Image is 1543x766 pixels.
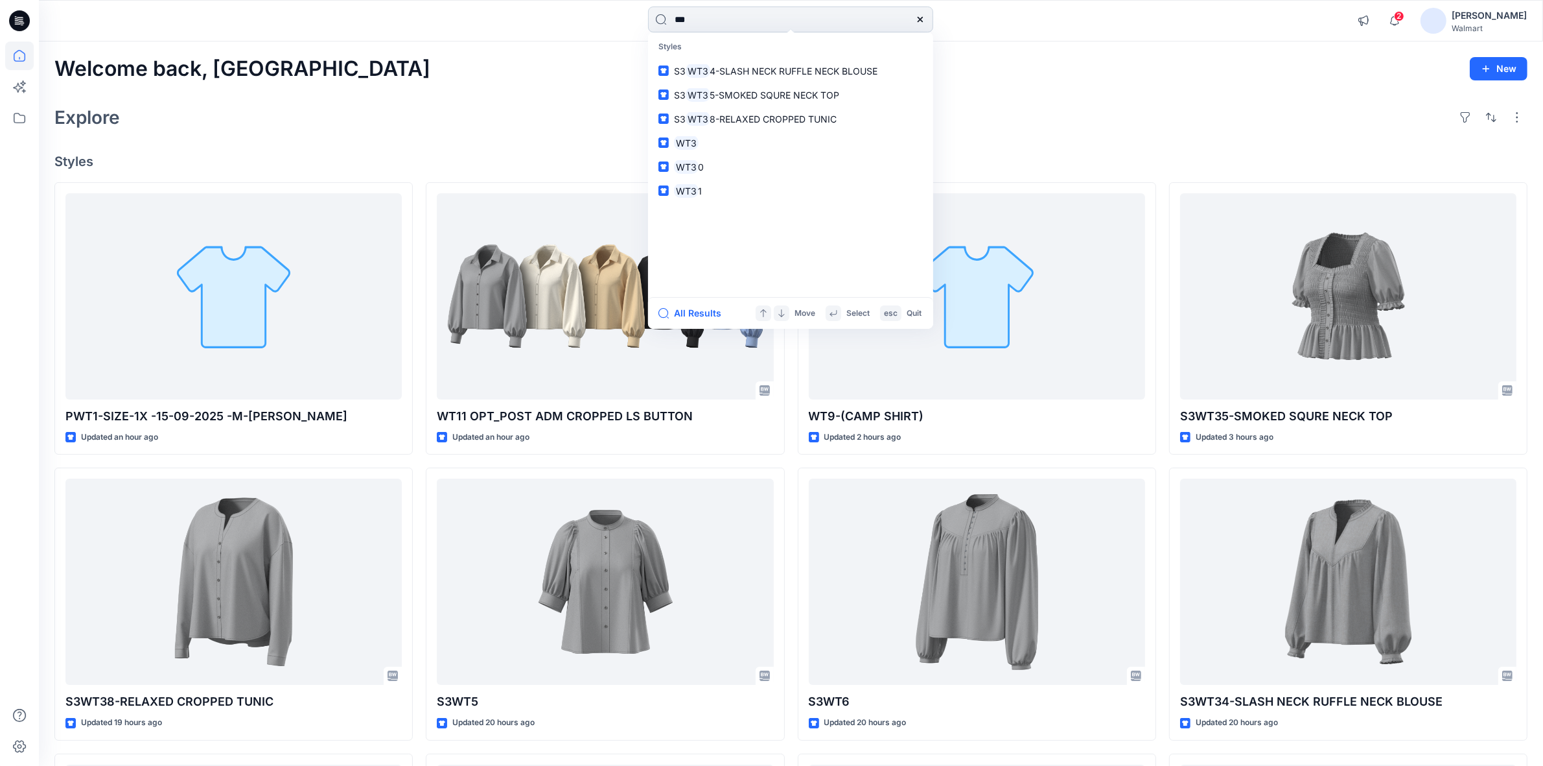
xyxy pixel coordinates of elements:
a: S3WT34-SLASH NECK RUFFLE NECK BLOUSE [651,59,931,83]
p: Updated 19 hours ago [81,716,162,730]
a: PWT1-SIZE-1X -15-09-2025 -M-SADDAM [65,193,402,400]
span: S3 [674,90,686,101]
div: Walmart [1452,23,1527,33]
p: Updated 20 hours ago [452,716,535,730]
p: WT9-(CAMP SHIRT) [809,407,1145,425]
p: S3WT6 [809,693,1145,711]
a: S3WT38-RELAXED CROPPED TUNIC [651,107,931,131]
p: S3WT5 [437,693,773,711]
span: 1 [699,186,702,197]
a: WT9-(CAMP SHIRT) [809,193,1145,400]
span: 8-RELAXED CROPPED TUNIC [710,114,837,125]
a: WT3 [651,131,931,155]
p: Updated 20 hours ago [1196,716,1278,730]
h2: Welcome back, [GEOGRAPHIC_DATA] [54,57,430,81]
p: Updated 3 hours ago [1196,431,1273,444]
a: WT30 [651,155,931,179]
a: S3WT38-RELAXED CROPPED TUNIC [65,479,402,685]
mark: WT3 [674,136,699,150]
a: WT31 [651,179,931,203]
div: [PERSON_NAME] [1452,8,1527,23]
a: S3WT35-SMOKED SQURE NECK TOP [1180,193,1516,400]
p: PWT1-SIZE-1X -15-09-2025 -M-[PERSON_NAME] [65,407,402,425]
p: Select [846,307,870,320]
p: WT11 OPT_POST ADM CROPPED LS BUTTON [437,407,773,425]
p: Move [795,307,815,320]
p: Updated 20 hours ago [824,716,907,730]
span: 4-SLASH NECK RUFFLE NECK BLOUSE [710,66,878,77]
h4: Styles [54,154,1527,169]
p: Quit [907,307,922,320]
mark: WT3 [674,160,699,174]
mark: WT3 [686,112,710,126]
p: Updated 2 hours ago [824,431,901,444]
a: S3WT6 [809,479,1145,685]
a: S3WT34-SLASH NECK RUFFLE NECK BLOUSE [1180,479,1516,685]
mark: WT3 [686,64,710,78]
mark: WT3 [686,88,710,102]
span: 2 [1394,11,1404,21]
p: S3WT38-RELAXED CROPPED TUNIC [65,693,402,711]
a: S3WT5 [437,479,773,685]
img: avatar [1421,8,1446,34]
button: New [1470,57,1527,80]
button: All Results [658,305,730,321]
span: S3 [674,66,686,77]
a: WT11 OPT_POST ADM CROPPED LS BUTTON [437,193,773,400]
mark: WT3 [674,184,699,198]
a: S3WT35-SMOKED SQURE NECK TOP [651,83,931,107]
h2: Explore [54,107,120,128]
p: Updated an hour ago [81,431,158,444]
span: 5-SMOKED SQURE NECK TOP [710,90,840,101]
p: S3WT35-SMOKED SQURE NECK TOP [1180,407,1516,425]
p: S3WT34-SLASH NECK RUFFLE NECK BLOUSE [1180,693,1516,711]
p: Updated an hour ago [452,431,529,444]
p: Styles [651,35,931,59]
span: 0 [699,162,704,173]
span: S3 [674,114,686,125]
p: esc [884,307,898,320]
